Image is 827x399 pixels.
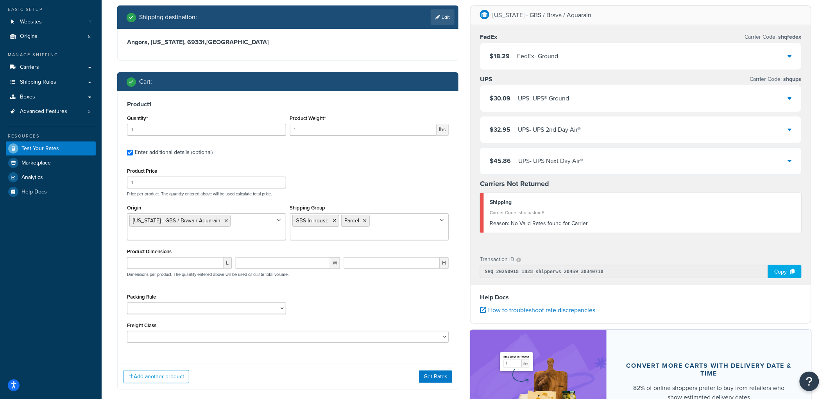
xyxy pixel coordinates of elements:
div: Shipping [490,197,796,208]
span: 1 [89,19,91,25]
span: W [330,257,340,269]
span: 8 [88,33,91,40]
div: UPS - UPS 2nd Day Air® [518,124,581,135]
h2: Cart : [139,78,152,85]
button: Get Rates [419,370,452,383]
label: Origin [127,205,141,211]
div: Resources [6,133,96,140]
p: [US_STATE] - GBS / Brava / Aquarain [492,10,591,21]
span: L [224,257,232,269]
li: Origins [6,29,96,44]
p: Carrier Code: [745,32,802,43]
span: Marketplace [21,160,51,166]
span: shqups [782,75,802,83]
button: Add another product [124,370,189,383]
a: Analytics [6,170,96,184]
label: Freight Class [127,322,156,328]
span: Parcel [345,216,360,225]
h4: Help Docs [480,293,802,302]
label: Product Weight* [290,115,326,121]
label: Packing Rule [127,294,156,300]
span: [US_STATE] - GBS / Brava / Aquarain [133,216,220,225]
a: Advanced Features3 [6,104,96,119]
li: Advanced Features [6,104,96,119]
li: Websites [6,15,96,29]
a: Origins8 [6,29,96,44]
p: Transaction ID [480,254,514,265]
a: Help Docs [6,185,96,199]
strong: Carriers Not Returned [480,179,549,189]
a: Carriers [6,60,96,75]
span: GBS In-house [296,216,329,225]
input: 0 [127,124,286,136]
button: Open Resource Center [800,372,819,391]
input: 0.00 [290,124,437,136]
a: Boxes [6,90,96,104]
span: Help Docs [21,189,47,195]
h2: Shipping destination : [139,14,197,21]
a: Marketplace [6,156,96,170]
div: UPS - UPS Next Day Air® [518,156,583,166]
span: Websites [20,19,42,25]
div: Convert more carts with delivery date & time [625,362,793,378]
input: Enter additional details (optional) [127,150,133,156]
span: Shipping Rules [20,79,56,86]
p: Price per product. The quantity entered above will be used calculate total price. [125,191,451,197]
span: lbs [437,124,449,136]
span: Boxes [20,94,35,100]
div: UPS - UPS® Ground [518,93,569,104]
a: Websites1 [6,15,96,29]
div: Manage Shipping [6,52,96,58]
label: Product Price [127,168,157,174]
span: Advanced Features [20,108,67,115]
span: Analytics [21,174,43,181]
h3: FedEx [480,33,497,41]
div: No Valid Rates found for Carrier [490,218,796,229]
p: Dimensions per product. The quantity entered above will be used calculate total volume. [125,272,289,277]
span: Reason: [490,219,509,227]
span: Origins [20,33,38,40]
span: 3 [88,108,91,115]
label: Shipping Group [290,205,326,211]
a: How to troubleshoot rate discrepancies [480,306,595,315]
a: Shipping Rules [6,75,96,89]
div: Copy [768,265,802,278]
span: $18.29 [490,52,510,61]
span: $45.86 [490,156,511,165]
h3: Product 1 [127,100,449,108]
a: Test Your Rates [6,141,96,156]
div: Basic Setup [6,6,96,13]
span: H [440,257,449,269]
label: Quantity* [127,115,148,121]
h3: Angora, [US_STATE], 69331 , [GEOGRAPHIC_DATA] [127,38,449,46]
p: Carrier Code: [750,74,802,85]
span: shqfedex [777,33,802,41]
a: Edit [431,9,455,25]
h3: UPS [480,75,492,83]
span: Test Your Rates [21,145,59,152]
span: $30.09 [490,94,510,103]
div: FedEx - Ground [517,51,558,62]
label: Product Dimensions [127,249,172,254]
span: $32.95 [490,125,510,134]
span: Carriers [20,64,39,71]
div: Carrier Code: shqcustom5 [490,207,796,218]
div: Enter additional details (optional) [135,147,213,158]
